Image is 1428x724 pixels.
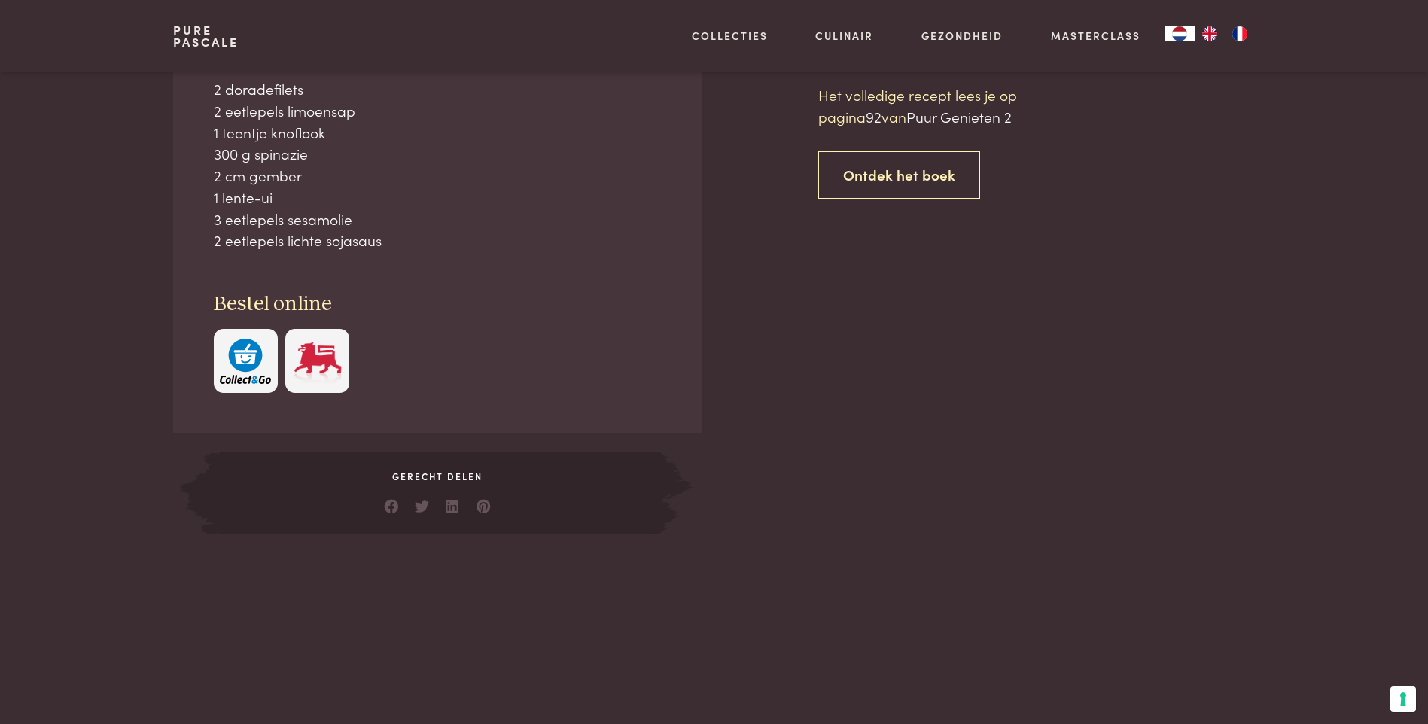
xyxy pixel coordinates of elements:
a: Masterclass [1051,28,1140,44]
a: Ontdek het boek [818,151,980,199]
div: 2 cm gember [214,165,662,187]
div: 2 doradefilets [214,78,662,100]
span: Gerecht delen [220,470,655,483]
img: Delhaize [292,339,343,385]
h3: Bestel online [214,291,662,318]
a: NL [1165,26,1195,41]
span: 92 [866,106,881,126]
a: FR [1225,26,1255,41]
div: 300 g spinazie [214,143,662,165]
div: Language [1165,26,1195,41]
div: 1 teentje knoflook [214,122,662,144]
div: 1 lente-ui [214,187,662,208]
a: Gezondheid [921,28,1003,44]
div: 2 eetlepels limoensap [214,100,662,122]
div: 2 eetlepels lichte sojasaus [214,230,662,251]
a: Collecties [692,28,768,44]
img: c308188babc36a3a401bcb5cb7e020f4d5ab42f7cacd8327e500463a43eeb86c.svg [220,339,271,385]
ul: Language list [1195,26,1255,41]
aside: Language selected: Nederlands [1165,26,1255,41]
p: Het volledige recept lees je op pagina van [818,84,1074,127]
a: Culinair [815,28,873,44]
button: Uw voorkeuren voor toestemming voor trackingtechnologieën [1390,686,1416,712]
a: PurePascale [173,24,239,48]
a: EN [1195,26,1225,41]
span: Puur Genieten 2 [906,106,1012,126]
div: 3 eetlepels sesamolie [214,208,662,230]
